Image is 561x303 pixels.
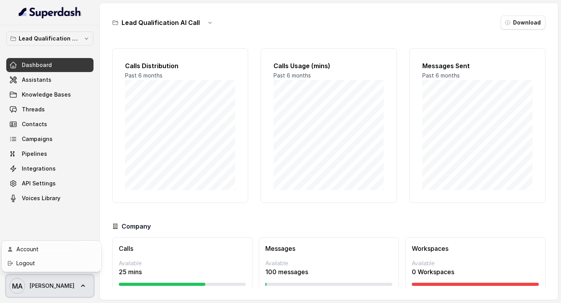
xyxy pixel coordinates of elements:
div: Logout [16,259,83,268]
div: Account [16,245,83,254]
a: [PERSON_NAME] [6,275,93,297]
span: [PERSON_NAME] [30,282,74,290]
div: [PERSON_NAME] [2,241,101,272]
text: MA [12,282,23,290]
